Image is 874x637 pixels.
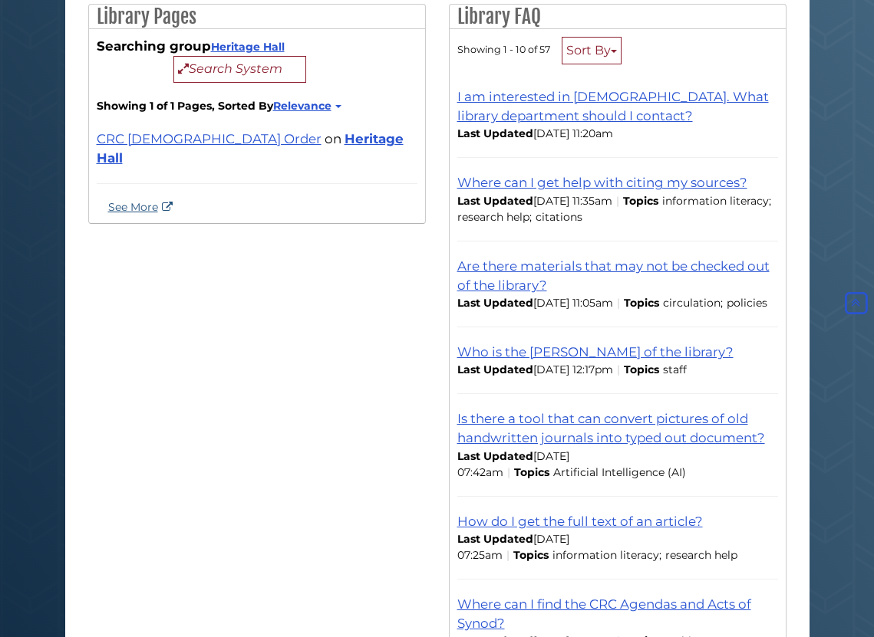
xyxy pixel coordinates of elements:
span: Last Updated [457,126,533,140]
a: Where can I find the CRC Agendas and Acts of Synod? [457,596,751,631]
li: information literacy; [662,193,775,209]
span: [DATE] 11:35am [457,194,612,208]
span: [DATE] 07:42am [457,449,569,479]
li: information literacy; [552,547,665,563]
span: Topics [513,548,549,562]
span: [DATE] 11:05am [457,296,613,310]
a: I am interested in [DEMOGRAPHIC_DATA]. What library department should I contact? [457,89,769,123]
div: Searching group [97,37,417,83]
a: How do I get the full text of an article? [457,514,703,529]
a: Relevance [273,99,339,113]
ul: Topics [552,548,741,562]
ul: Topics [663,296,771,310]
h2: Library FAQ [450,5,786,29]
a: Where can I get help with citing my sources? [457,175,747,190]
h2: Library Pages [89,5,425,29]
li: research help [665,547,741,563]
span: Last Updated [457,449,533,463]
li: research help; [457,209,536,225]
span: Topics [624,296,659,310]
span: [DATE] 12:17pm [457,363,613,376]
span: [DATE] 07:25am [457,532,569,562]
a: Back to Top [842,297,870,310]
button: Sort By [562,37,622,64]
span: Last Updated [457,296,533,310]
span: Topics [624,363,659,376]
a: Heritage Hall [211,40,285,54]
ul: Topics [663,363,691,376]
li: policies [727,295,771,311]
span: | [503,548,513,562]
span: | [613,363,624,376]
span: Topics [514,465,549,479]
strong: Showing 1 of 1 Pages, Sorted By [97,98,417,114]
span: Last Updated [457,194,533,208]
a: Is there a tool that can convert pictures of old handwritten journals into typed out document? [457,411,765,445]
span: Topics [623,194,658,208]
span: | [613,296,624,310]
li: citations [536,209,586,225]
li: Artificial Intelligence (AI) [553,465,690,481]
li: staff [663,362,691,378]
a: Who is the [PERSON_NAME] of the library? [457,344,734,360]
a: CRC [DEMOGRAPHIC_DATA] Order [97,131,322,146]
ul: Topics [457,194,775,224]
li: circulation; [663,295,727,311]
span: Last Updated [457,532,533,546]
span: Last Updated [457,363,533,376]
span: Showing 1 - 10 of 57 [457,44,550,55]
a: Are there materials that may not be checked out of the library? [457,258,770,293]
span: | [503,465,514,479]
span: | [612,194,623,208]
span: on [325,131,341,146]
button: Search System [173,56,306,83]
ul: Topics [553,465,690,479]
a: See more manual of Christian Reformed Church government results [108,200,176,214]
span: [DATE] 11:20am [457,126,613,140]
